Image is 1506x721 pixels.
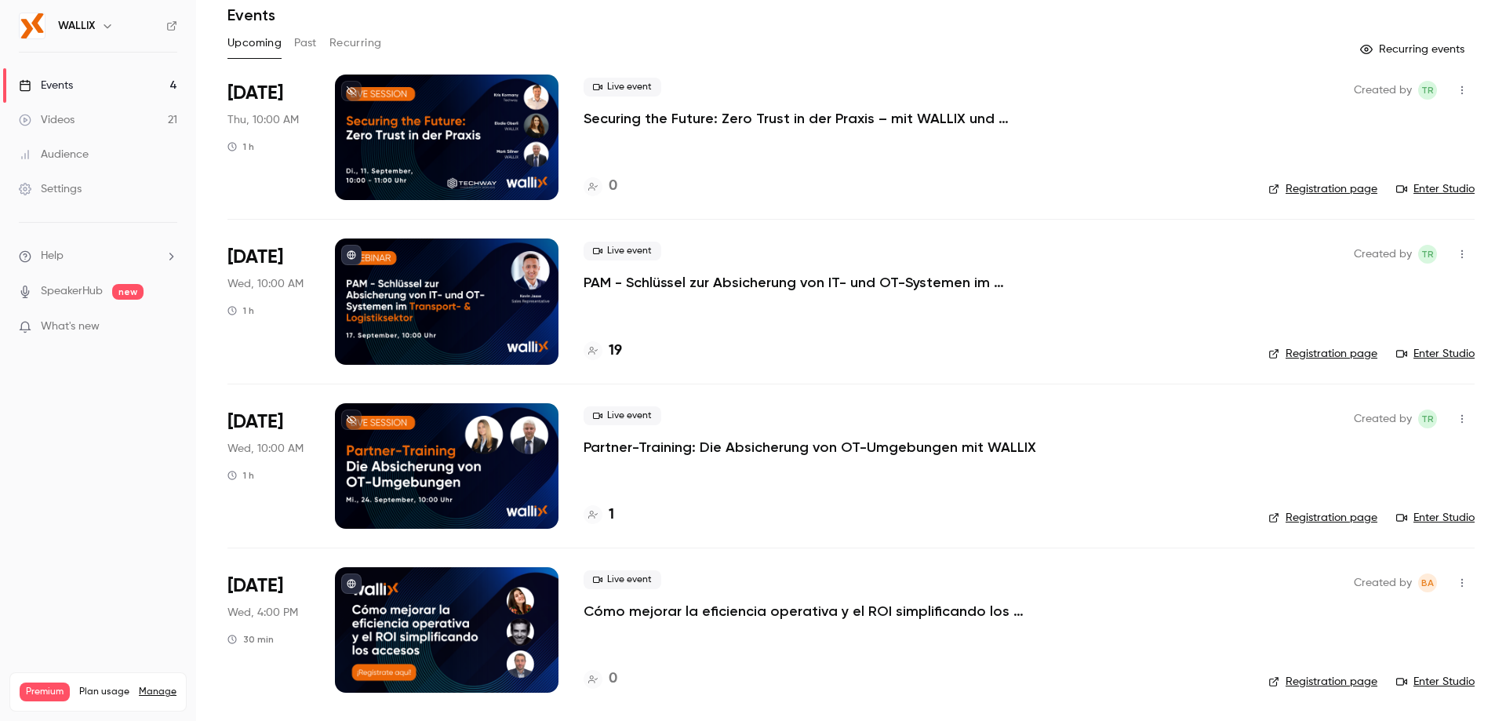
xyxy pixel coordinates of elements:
[584,668,617,690] a: 0
[1268,674,1377,690] a: Registration page
[294,31,317,56] button: Past
[19,147,89,162] div: Audience
[1268,346,1377,362] a: Registration page
[158,320,177,334] iframe: Noticeable Trigger
[584,176,617,197] a: 0
[1418,245,1437,264] span: Thomas Reinhard
[58,18,95,34] h6: WALLIX
[227,633,274,646] div: 30 min
[19,78,73,93] div: Events
[20,683,70,701] span: Premium
[41,319,100,335] span: What's new
[584,273,1054,292] a: PAM - Schlüssel zur Absicherung von IT- und OT-Systemen im Transport- & Logistiksektor
[19,112,75,128] div: Videos
[227,567,310,693] div: Oct 8 Wed, 4:00 PM (Europe/Madrid)
[227,304,254,317] div: 1 h
[1268,510,1377,526] a: Registration page
[609,340,622,362] h4: 19
[227,239,310,364] div: Sep 17 Wed, 10:00 AM (Europe/Paris)
[227,31,282,56] button: Upcoming
[584,438,1036,457] a: Partner-Training: Die Absicherung von OT-Umgebungen mit WALLIX
[609,668,617,690] h4: 0
[609,176,617,197] h4: 0
[227,5,275,24] h1: Events
[112,284,144,300] span: new
[1421,410,1434,428] span: TR
[1268,181,1377,197] a: Registration page
[584,78,661,96] span: Live event
[1354,574,1412,592] span: Created by
[19,181,82,197] div: Settings
[584,109,1054,128] a: Securing the Future: Zero Trust in der Praxis – mit WALLIX und Techway
[227,112,299,128] span: Thu, 10:00 AM
[227,469,254,482] div: 1 h
[227,403,310,529] div: Sep 24 Wed, 10:00 AM (Europe/Paris)
[609,504,614,526] h4: 1
[1421,574,1434,592] span: BA
[227,605,298,621] span: Wed, 4:00 PM
[227,574,283,599] span: [DATE]
[584,504,614,526] a: 1
[227,441,304,457] span: Wed, 10:00 AM
[1418,574,1437,592] span: Bea Andres
[227,410,283,435] span: [DATE]
[227,245,283,270] span: [DATE]
[1354,410,1412,428] span: Created by
[1396,510,1475,526] a: Enter Studio
[79,686,129,698] span: Plan usage
[41,248,64,264] span: Help
[584,602,1054,621] a: Cómo mejorar la eficiencia operativa y el ROI simplificando los accesos
[1421,245,1434,264] span: TR
[19,248,177,264] li: help-dropdown-opener
[1418,81,1437,100] span: Thomas Reinhard
[329,31,382,56] button: Recurring
[584,570,661,589] span: Live event
[227,140,254,153] div: 1 h
[1418,410,1437,428] span: Thomas Reinhard
[20,13,45,38] img: WALLIX
[584,242,661,260] span: Live event
[1396,346,1475,362] a: Enter Studio
[41,283,103,300] a: SpeakerHub
[1421,81,1434,100] span: TR
[1396,181,1475,197] a: Enter Studio
[1354,81,1412,100] span: Created by
[139,686,176,698] a: Manage
[227,81,283,106] span: [DATE]
[1396,674,1475,690] a: Enter Studio
[1353,37,1475,62] button: Recurring events
[584,406,661,425] span: Live event
[227,75,310,200] div: Sep 11 Thu, 10:00 AM (Europe/Paris)
[1354,245,1412,264] span: Created by
[584,340,622,362] a: 19
[227,276,304,292] span: Wed, 10:00 AM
